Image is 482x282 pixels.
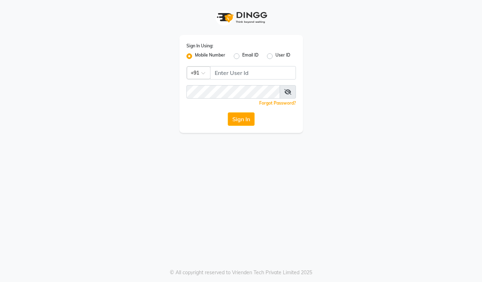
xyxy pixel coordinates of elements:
[242,52,258,60] label: Email ID
[275,52,290,60] label: User ID
[186,85,280,99] input: Username
[213,7,269,28] img: logo1.svg
[259,100,296,106] a: Forgot Password?
[228,112,255,126] button: Sign In
[210,66,296,80] input: Username
[186,43,213,49] label: Sign In Using:
[195,52,225,60] label: Mobile Number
